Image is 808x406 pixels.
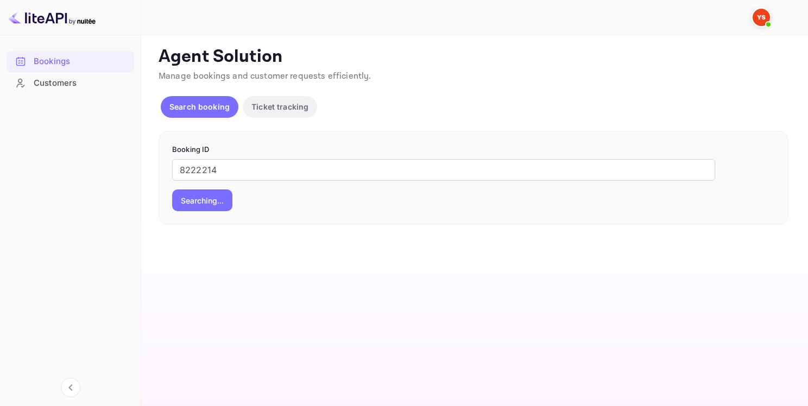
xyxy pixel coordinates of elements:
input: Enter Booking ID (e.g., 63782194) [172,159,715,181]
p: Agent Solution [159,46,788,68]
div: Customers [7,73,134,94]
div: Customers [34,77,129,90]
a: Customers [7,73,134,93]
img: LiteAPI logo [9,9,96,26]
div: Bookings [34,55,129,68]
p: Ticket tracking [251,101,308,112]
button: Collapse navigation [61,378,80,397]
button: Searching... [172,189,232,211]
p: Booking ID [172,144,775,155]
p: Search booking [169,101,230,112]
img: Yandex Support [753,9,770,26]
div: Bookings [7,51,134,72]
span: Manage bookings and customer requests efficiently. [159,71,371,82]
a: Bookings [7,51,134,71]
